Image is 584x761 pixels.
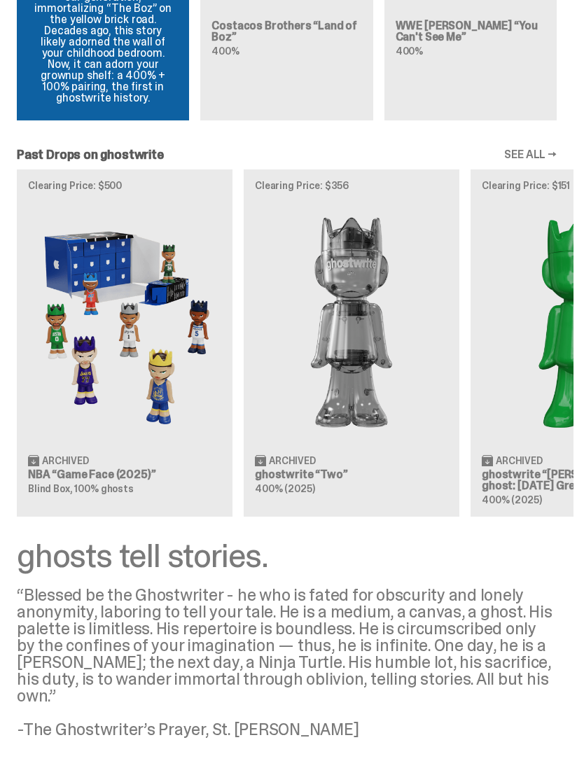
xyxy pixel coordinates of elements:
[255,202,448,443] img: Two
[28,202,221,443] img: Game Face (2025)
[17,587,557,738] div: “Blessed be the Ghostwriter - he who is fated for obscurity and lonely anonymity, laboring to tel...
[255,482,314,495] span: 400% (2025)
[17,539,557,573] div: ghosts tell stories.
[211,20,361,43] h3: Costacos Brothers “Land of Boz”
[17,169,232,517] a: Clearing Price: $500 Game Face (2025) Archived
[496,456,543,466] span: Archived
[396,45,423,57] span: 400%
[244,169,459,517] a: Clearing Price: $356 Two Archived
[482,494,541,506] span: 400% (2025)
[17,148,164,161] h2: Past Drops on ghostwrite
[211,45,239,57] span: 400%
[28,482,73,495] span: Blind Box,
[504,149,557,160] a: SEE ALL →
[269,456,316,466] span: Archived
[42,456,89,466] span: Archived
[255,469,448,480] h3: ghostwrite “Two”
[28,181,221,190] p: Clearing Price: $500
[255,181,448,190] p: Clearing Price: $356
[396,20,545,43] h3: WWE [PERSON_NAME] “You Can't See Me”
[74,482,133,495] span: 100% ghosts
[28,469,221,480] h3: NBA “Game Face (2025)”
